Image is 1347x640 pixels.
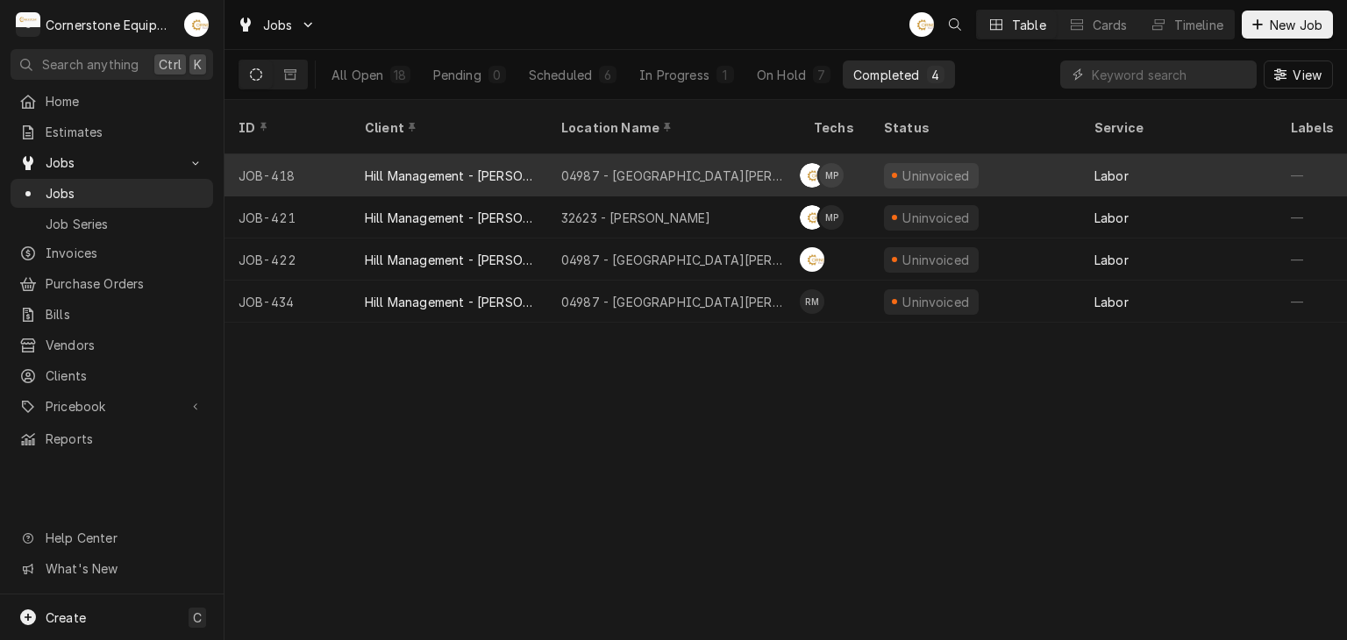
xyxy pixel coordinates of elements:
[46,305,204,324] span: Bills
[800,205,824,230] div: Andrew Buigues's Avatar
[1264,60,1333,89] button: View
[901,209,972,227] div: Uninvoiced
[46,274,204,293] span: Purchase Orders
[365,167,533,185] div: Hill Management - [PERSON_NAME]
[529,66,592,84] div: Scheduled
[819,205,844,230] div: Matthew Pennington's Avatar
[1266,16,1326,34] span: New Job
[11,117,213,146] a: Estimates
[901,167,972,185] div: Uninvoiced
[46,559,203,578] span: What's New
[46,153,178,172] span: Jobs
[365,118,530,137] div: Client
[46,123,204,141] span: Estimates
[800,247,824,272] div: AB
[11,300,213,329] a: Bills
[819,205,844,230] div: MP
[230,11,323,39] a: Go to Jobs
[1092,60,1248,89] input: Keyword search
[184,12,209,37] div: Andrew Buigues's Avatar
[365,209,533,227] div: Hill Management - [PERSON_NAME]
[46,430,204,448] span: Reports
[193,608,202,627] span: C
[11,238,213,267] a: Invoices
[492,66,502,84] div: 0
[561,293,786,311] div: 04987 - [GEOGRAPHIC_DATA][PERSON_NAME]
[11,179,213,208] a: Jobs
[561,167,786,185] div: 04987 - [GEOGRAPHIC_DATA][PERSON_NAME]
[800,163,824,188] div: Andrew Buigues's Avatar
[884,118,1063,137] div: Status
[46,529,203,547] span: Help Center
[46,215,204,233] span: Job Series
[184,12,209,37] div: AB
[800,289,824,314] div: Roberto Martinez's Avatar
[11,49,213,80] button: Search anythingCtrlK
[11,554,213,583] a: Go to What's New
[16,12,40,37] div: Cornerstone Equipment Repair, LLC's Avatar
[224,196,351,238] div: JOB-421
[1289,66,1325,84] span: View
[1094,293,1129,311] div: Labor
[46,610,86,625] span: Create
[11,331,213,359] a: Vendors
[194,55,202,74] span: K
[1012,16,1046,34] div: Table
[561,118,782,137] div: Location Name
[901,251,972,269] div: Uninvoiced
[930,66,941,84] div: 4
[639,66,709,84] div: In Progress
[11,87,213,116] a: Home
[46,92,204,110] span: Home
[224,238,351,281] div: JOB-422
[11,523,213,552] a: Go to Help Center
[819,163,844,188] div: Matthew Pennington's Avatar
[224,281,351,323] div: JOB-434
[46,336,204,354] span: Vendors
[394,66,406,84] div: 18
[365,251,533,269] div: Hill Management - [PERSON_NAME]
[11,424,213,453] a: Reports
[11,269,213,298] a: Purchase Orders
[819,163,844,188] div: MP
[602,66,613,84] div: 6
[16,12,40,37] div: C
[909,12,934,37] div: Andrew Buigues's Avatar
[909,12,934,37] div: AB
[816,66,827,84] div: 7
[561,251,786,269] div: 04987 - [GEOGRAPHIC_DATA][PERSON_NAME]
[757,66,806,84] div: On Hold
[814,118,856,137] div: Techs
[800,205,824,230] div: AB
[1174,16,1223,34] div: Timeline
[720,66,731,84] div: 1
[42,55,139,74] span: Search anything
[331,66,383,84] div: All Open
[365,293,533,311] div: Hill Management - [PERSON_NAME]
[46,397,178,416] span: Pricebook
[433,66,481,84] div: Pending
[46,184,204,203] span: Jobs
[800,163,824,188] div: AB
[263,16,293,34] span: Jobs
[1094,209,1129,227] div: Labor
[853,66,919,84] div: Completed
[46,244,204,262] span: Invoices
[11,210,213,238] a: Job Series
[901,293,972,311] div: Uninvoiced
[11,361,213,390] a: Clients
[11,392,213,421] a: Go to Pricebook
[1094,167,1129,185] div: Labor
[11,148,213,177] a: Go to Jobs
[1094,251,1129,269] div: Labor
[46,366,204,385] span: Clients
[46,16,175,34] div: Cornerstone Equipment Repair, LLC
[941,11,969,39] button: Open search
[159,55,182,74] span: Ctrl
[1242,11,1333,39] button: New Job
[239,118,333,137] div: ID
[800,289,824,314] div: RM
[561,209,710,227] div: 32623 - [PERSON_NAME]
[224,154,351,196] div: JOB-418
[800,247,824,272] div: Andrew Buigues's Avatar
